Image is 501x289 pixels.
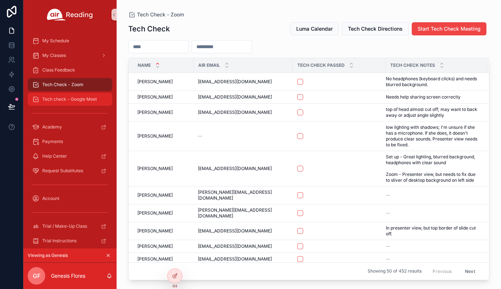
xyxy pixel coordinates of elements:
a: [PERSON_NAME] [137,210,189,216]
span: [EMAIL_ADDRESS][DOMAIN_NAME] [198,166,272,172]
button: Next [460,266,480,277]
a: Payments [28,135,112,148]
a: My Schedule [28,34,112,47]
a: Account [28,192,112,205]
span: [PERSON_NAME] [137,133,173,139]
a: [PERSON_NAME] [137,79,189,85]
p: Genesis Flores [51,272,85,280]
a: Class Feedback [28,63,112,77]
span: Air Email [198,62,220,68]
a: [EMAIL_ADDRESS][DOMAIN_NAME] [198,243,288,249]
a: Tech Check - Zoom [128,11,184,18]
a: In presenter view, but top border of slide cut off. [386,225,480,237]
a: low lighting with shadows; I'm unsure if she has a microphone. If she does, it doesn't produce cl... [386,124,480,148]
a: [PERSON_NAME] [137,228,189,234]
span: [EMAIL_ADDRESS][DOMAIN_NAME] [198,79,272,85]
a: [PERSON_NAME] [137,94,189,100]
span: [EMAIL_ADDRESS][DOMAIN_NAME] [198,109,272,115]
span: Trial Instructions [42,238,77,244]
a: Set up - Great lighting, blurred background, headphones with clear sound Zoom - Presenter view, b... [386,154,480,183]
button: Start Tech Check Meeting [412,22,486,35]
a: Tech check - Google Meet [28,93,112,106]
span: [PERSON_NAME] [137,256,173,262]
span: Tech Check Passed [297,62,345,68]
a: [EMAIL_ADDRESS][DOMAIN_NAME] [198,79,288,85]
span: Help Center [42,153,67,159]
a: [EMAIL_ADDRESS][DOMAIN_NAME] [198,228,288,234]
span: [PERSON_NAME] [137,166,173,172]
span: [PERSON_NAME] [137,228,173,234]
span: [EMAIL_ADDRESS][DOMAIN_NAME] [198,256,272,262]
span: My Classes [42,53,66,58]
button: Luma Calendar [290,22,339,35]
a: [PERSON_NAME] [137,243,189,249]
span: Tech Check - Zoom [42,82,83,88]
span: [EMAIL_ADDRESS][DOMAIN_NAME] [198,243,272,249]
a: [EMAIL_ADDRESS][DOMAIN_NAME] [198,256,288,262]
a: [EMAIL_ADDRESS][DOMAIN_NAME] [198,94,288,100]
span: Request Substitutes [42,168,83,174]
a: Trial Instructions [28,234,112,247]
span: [PERSON_NAME] [137,243,173,249]
span: Tech Check Notes [390,62,435,68]
a: Trial / Make-Up Class [28,220,112,233]
span: -- [386,210,390,216]
a: Tech Check - Zoom [28,78,112,91]
div: scrollable content [23,29,117,248]
a: [PERSON_NAME][EMAIL_ADDRESS][DOMAIN_NAME] [198,189,288,201]
a: -- [386,210,480,216]
a: [PERSON_NAME] [137,133,189,139]
span: Payments [42,139,63,144]
span: GF [33,271,40,280]
span: -- [198,133,202,139]
span: [PERSON_NAME] [137,192,173,198]
span: [EMAIL_ADDRESS][DOMAIN_NAME] [198,228,272,234]
a: [EMAIL_ADDRESS][DOMAIN_NAME] [198,166,288,172]
a: -- [386,243,480,249]
a: Request Substitutes [28,164,112,177]
a: -- [386,192,480,198]
span: Needs help sharing screen correctly [386,94,461,100]
span: Start Tech Check Meeting [418,25,481,32]
a: [PERSON_NAME] [137,109,189,115]
span: -- [386,243,390,249]
a: No headphones (keyboard clicks) and needs blurred background. [386,76,480,88]
span: -- [386,192,390,198]
span: Viewing as Genesis [28,253,68,258]
h1: Tech Check [128,24,170,34]
span: [PERSON_NAME] [137,94,173,100]
span: [PERSON_NAME] [137,210,173,216]
span: Showing 50 of 452 results [368,269,422,274]
a: My Classes [28,49,112,62]
span: Trial / Make-Up Class [42,223,87,229]
a: Academy [28,120,112,134]
a: top of head almost cut off; may want to back away or adjust angle slightly [386,107,480,118]
span: My Schedule [42,38,69,44]
a: [PERSON_NAME] [137,166,189,172]
span: Tech Check - Zoom [137,11,184,18]
span: Tech check - Google Meet [42,96,97,102]
a: -- [386,256,480,262]
a: [EMAIL_ADDRESS][DOMAIN_NAME] [198,109,288,115]
span: [PERSON_NAME] [137,109,173,115]
span: Name [138,62,151,68]
span: Class Feedback [42,67,75,73]
a: [PERSON_NAME] [137,256,189,262]
img: App logo [47,9,93,20]
span: Account [42,196,59,201]
a: Help Center [28,150,112,163]
span: Academy [42,124,62,130]
button: Tech Check Directions [342,22,409,35]
a: [PERSON_NAME] [137,192,189,198]
a: [PERSON_NAME][EMAIL_ADDRESS][DOMAIN_NAME] [198,207,288,219]
a: -- [198,133,288,139]
span: [EMAIL_ADDRESS][DOMAIN_NAME] [198,94,272,100]
span: Luma Calendar [296,25,333,32]
span: -- [386,256,390,262]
